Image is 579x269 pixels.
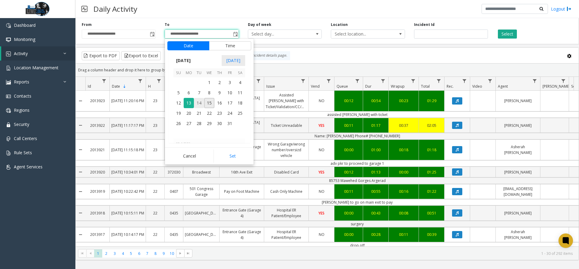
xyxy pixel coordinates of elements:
[496,142,540,157] a: Asherah [PERSON_NAME]
[146,145,164,154] a: 23
[235,98,245,108] span: 18
[225,98,235,108] td: Friday, October 17, 2025
[389,168,419,177] a: 00:00
[419,145,444,154] a: 01:18
[225,108,235,118] span: 24
[309,209,334,217] a: YES
[165,230,183,239] a: 0435
[6,94,11,99] img: 'icon'
[334,230,363,239] a: 00:00
[363,209,388,217] a: 00:43
[336,123,361,128] div: 00:11
[110,145,146,154] a: [DATE] 11:15:18 PM
[173,88,184,98] span: 5
[248,30,307,38] span: Select day...
[204,98,214,108] td: Wednesday, October 15, 2025
[225,77,235,88] td: Friday, October 3, 2025
[173,118,184,129] span: 26
[178,251,183,256] span: Go to the next page
[76,225,85,244] a: Collapse Details
[82,51,120,60] button: Export to PDF
[194,98,204,108] span: 14
[6,165,11,170] img: 'icon'
[311,84,320,89] span: Vend
[110,230,146,239] a: [DATE] 10:14:17 PM
[334,121,363,130] a: 00:11
[204,108,214,118] td: Wednesday, October 22, 2025
[420,169,443,175] div: 01:25
[319,98,324,103] span: NO
[363,96,388,105] a: 00:54
[146,121,164,130] a: 23
[6,37,11,42] img: 'icon'
[531,77,539,85] a: Agent Filter Menu
[194,68,204,78] th: Tu
[6,136,11,141] img: 'icon'
[173,98,184,108] td: Sunday, October 12, 2025
[496,184,540,199] a: [EMAIL_ADDRESS][DOMAIN_NAME]
[148,84,151,89] span: H
[204,118,214,129] td: Wednesday, October 29, 2025
[419,168,444,177] a: 01:25
[222,55,245,66] span: [DATE]
[76,65,579,75] div: Drag a column header and drop it here to group by that column
[419,230,444,239] a: 00:39
[334,96,363,105] a: 00:12
[365,147,387,153] div: 01:00
[365,210,387,216] div: 00:43
[14,164,43,170] span: Agent Services
[194,118,204,129] td: Tuesday, October 28, 2025
[264,206,308,220] a: Hospital ER Patient/Employee
[220,168,264,177] a: 16th Ave Exit
[184,108,194,118] td: Monday, October 20, 2025
[194,88,204,98] span: 7
[225,88,235,98] span: 10
[337,84,348,89] span: Queue
[76,203,85,223] a: Collapse Details
[365,189,387,194] div: 00:55
[155,77,163,85] a: H Filter Menu
[496,121,540,130] a: [PERSON_NAME]
[309,187,334,196] a: NO
[309,96,334,105] a: NO
[435,77,443,85] a: Total Filter Menu
[6,151,11,155] img: 'icon'
[184,249,192,258] span: Go to the last page
[14,79,29,85] span: Reports
[110,209,146,217] a: [DATE] 10:15:11 PM
[331,22,348,27] label: Location
[318,123,324,128] span: YES
[122,84,127,89] span: Sortable
[389,209,419,217] a: 00:08
[146,96,164,105] a: 23
[420,232,443,237] div: 00:39
[76,137,85,163] a: Collapse Details
[100,77,108,85] a: Id Filter Menu
[6,66,11,70] img: 'icon'
[76,116,85,135] a: Collapse Details
[264,91,308,111] a: Assisted [PERSON_NAME] with Ticket/Validation/CC/monthly
[225,98,235,108] span: 17
[204,88,214,98] span: 8
[319,147,324,152] span: NO
[266,84,275,89] span: Issue
[390,210,417,216] div: 00:08
[184,98,194,108] td: Monday, October 13, 2025
[194,108,204,118] span: 21
[363,121,388,130] a: 01:17
[420,189,443,194] div: 01:22
[264,187,308,196] a: Cash Only Machine
[204,118,214,129] span: 29
[173,98,184,108] span: 12
[184,88,194,98] td: Monday, October 6, 2025
[309,121,334,130] a: YES
[102,249,110,258] span: Page 2
[419,209,444,217] a: 00:51
[112,84,120,89] span: Date
[225,68,235,78] th: Fr
[184,118,194,129] span: 27
[6,52,11,56] img: 'icon'
[146,187,164,196] a: 22
[14,121,29,127] span: Security
[363,168,388,177] a: 01:13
